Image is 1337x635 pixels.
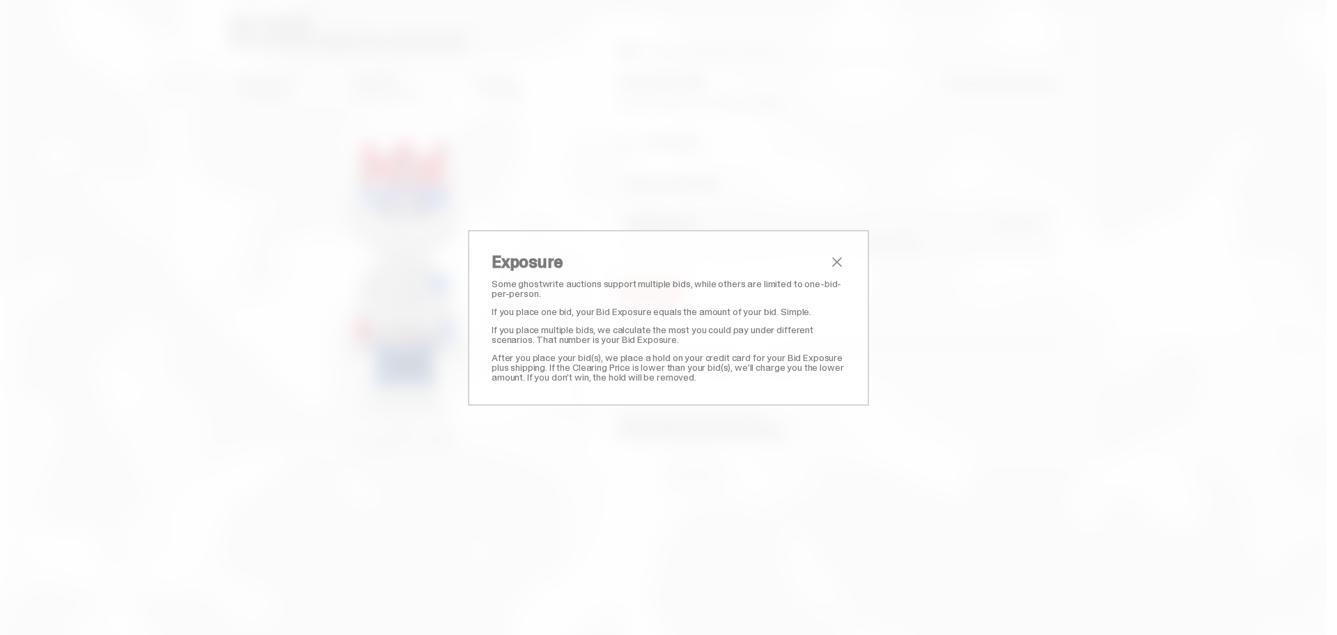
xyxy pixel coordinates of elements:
[829,254,845,270] button: close
[492,307,845,316] p: If you place one bid, your Bid Exposure equals the amount of your bid. Simple.
[492,254,829,270] h2: Exposure
[492,279,845,298] p: Some ghostwrite auctions support multiple bids, while others are limited to one-bid-per-person.
[492,325,845,344] p: If you place multiple bids, we calculate the most you could pay under different scenarios. That n...
[492,353,845,382] p: After you place your bid(s), we place a hold on your credit card for your Bid Exposure plus shipp...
